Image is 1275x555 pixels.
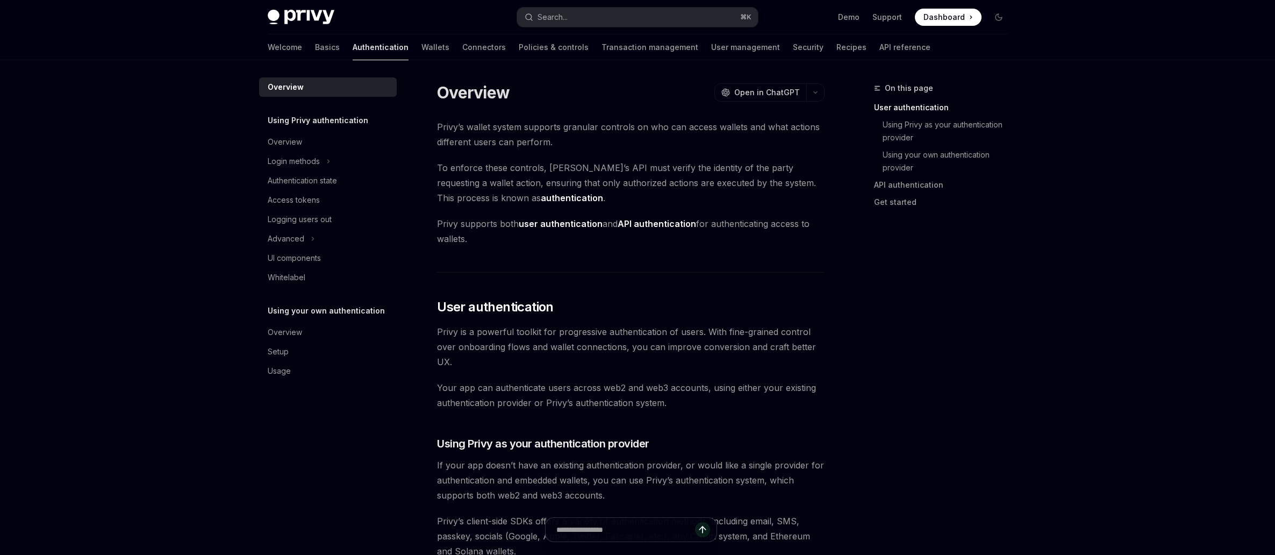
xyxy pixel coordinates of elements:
a: Recipes [836,34,866,60]
span: Using Privy as your authentication provider [437,436,649,451]
span: On this page [885,82,933,95]
span: Privy is a powerful toolkit for progressive authentication of users. With fine-grained control ov... [437,324,825,369]
a: Overview [259,323,397,342]
span: Your app can authenticate users across web2 and web3 accounts, using either your existing authent... [437,380,825,410]
div: Usage [268,365,291,378]
span: ⌘ K [740,13,751,22]
div: Overview [268,326,302,339]
a: Basics [315,34,340,60]
a: Overview [259,132,397,152]
a: Security [793,34,823,60]
div: Overview [268,81,304,94]
a: Logging users out [259,210,397,229]
a: Get started [874,194,1016,211]
button: Toggle dark mode [990,9,1007,26]
strong: user authentication [519,218,603,229]
div: Advanced [268,232,304,245]
h5: Using Privy authentication [268,114,368,127]
div: Overview [268,136,302,148]
a: Using Privy as your authentication provider [874,116,1016,146]
div: Login methods [268,155,320,168]
a: UI components [259,248,397,268]
div: UI components [268,252,321,265]
strong: API authentication [618,218,696,229]
span: If your app doesn’t have an existing authentication provider, or would like a single provider for... [437,458,825,503]
a: Setup [259,342,397,361]
a: Access tokens [259,190,397,210]
span: To enforce these controls, [PERSON_NAME]’s API must verify the identity of the party requesting a... [437,160,825,205]
span: Open in ChatGPT [734,87,800,98]
span: User authentication [437,298,554,316]
div: Whitelabel [268,271,305,284]
button: Open in ChatGPT [714,83,806,102]
img: dark logo [268,10,334,25]
a: User management [711,34,780,60]
a: Whitelabel [259,268,397,287]
a: Demo [838,12,859,23]
a: Overview [259,77,397,97]
a: API authentication [874,176,1016,194]
div: Setup [268,345,289,358]
div: Logging users out [268,213,332,226]
div: Authentication state [268,174,337,187]
a: Dashboard [915,9,982,26]
a: Authentication [353,34,409,60]
a: Welcome [268,34,302,60]
div: Access tokens [268,194,320,207]
strong: authentication [541,193,603,203]
button: Login methods [259,152,397,171]
button: Send message [695,522,710,537]
input: Ask a question... [556,518,695,542]
span: Privy supports both and for authenticating access to wallets. [437,216,825,246]
a: Authentication state [259,171,397,190]
a: User authentication [874,99,1016,116]
span: Dashboard [923,12,965,23]
button: Search...⌘K [517,8,758,27]
h5: Using your own authentication [268,304,385,317]
a: API reference [879,34,930,60]
a: Usage [259,361,397,381]
a: Transaction management [601,34,698,60]
button: Advanced [259,229,397,248]
div: Search... [538,11,568,24]
a: Wallets [421,34,449,60]
a: Connectors [462,34,506,60]
a: Using your own authentication provider [874,146,1016,176]
a: Support [872,12,902,23]
a: Policies & controls [519,34,589,60]
h1: Overview [437,83,510,102]
span: Privy’s wallet system supports granular controls on who can access wallets and what actions diffe... [437,119,825,150]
